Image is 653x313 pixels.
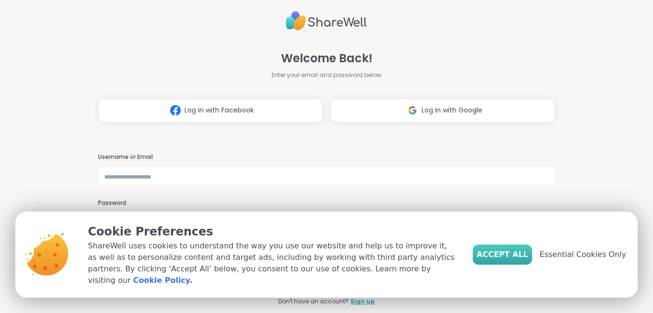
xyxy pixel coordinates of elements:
[88,223,457,240] p: Cookie Preferences
[286,7,367,34] img: ShareWell Logo
[133,275,192,286] a: Cookie Policy.
[281,50,372,67] span: Welcome Back!
[350,297,375,306] a: Sign up
[98,199,555,207] h3: Password
[98,99,323,123] button: Log in with Facebook
[422,105,482,115] span: Log in with Google
[473,245,532,265] button: Accept All
[540,249,626,260] span: Essential Cookies Only
[88,240,457,286] p: ShareWell uses cookies to understand the way you use our website and help us to improve it, as we...
[477,249,528,260] span: Accept All
[330,99,555,123] button: Log in with Google
[278,297,348,306] span: Don't have an account?
[272,71,381,79] span: Enter your email and password below
[403,101,422,119] img: ShareWell Logomark
[166,101,185,119] img: ShareWell Logomark
[98,153,555,161] h3: Username or Email
[185,105,254,115] span: Log in with Facebook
